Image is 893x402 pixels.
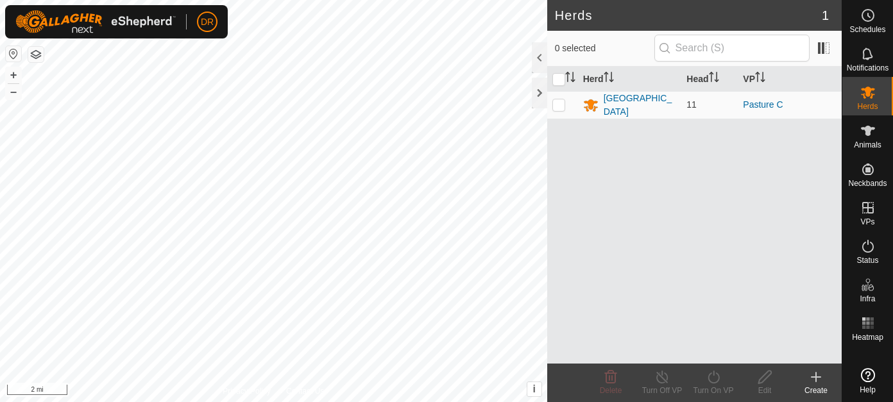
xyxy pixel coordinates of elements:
span: Animals [854,141,881,149]
th: Herd [578,67,682,92]
span: Status [856,256,878,264]
span: Neckbands [848,180,887,187]
button: – [6,84,21,99]
button: + [6,67,21,83]
input: Search (S) [654,35,810,62]
p-sorticon: Activate to sort [604,74,614,84]
button: Reset Map [6,46,21,62]
h2: Herds [555,8,822,23]
a: Privacy Policy [223,385,271,397]
p-sorticon: Activate to sort [755,74,765,84]
div: Turn On VP [688,385,739,396]
span: Delete [600,386,622,395]
span: 0 selected [555,42,654,55]
div: Turn Off VP [636,385,688,396]
a: Contact Us [286,385,324,397]
span: Infra [860,295,875,303]
img: Gallagher Logo [15,10,176,33]
span: DR [201,15,214,29]
div: Create [790,385,842,396]
span: Heatmap [852,333,883,341]
span: Notifications [847,64,889,72]
span: 11 [686,99,697,110]
button: i [527,382,541,396]
span: VPs [860,218,874,226]
p-sorticon: Activate to sort [565,74,575,84]
div: [GEOGRAPHIC_DATA] [604,92,677,119]
span: Help [860,386,876,394]
th: VP [738,67,842,92]
span: 1 [822,6,829,25]
a: Help [842,363,893,399]
span: Herds [857,103,878,110]
div: Edit [739,385,790,396]
span: i [532,383,535,394]
th: Head [681,67,738,92]
span: Schedules [849,26,885,33]
a: Pasture C [743,99,783,110]
p-sorticon: Activate to sort [709,74,719,84]
button: Map Layers [28,47,44,62]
